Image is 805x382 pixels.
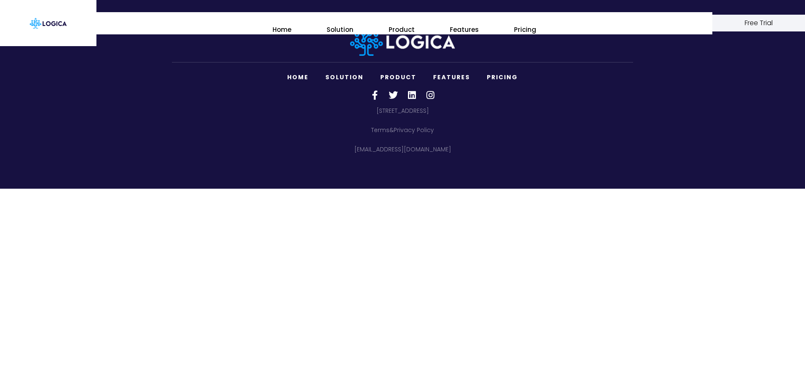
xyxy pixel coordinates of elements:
a: Product [385,25,418,34]
a: Home [269,25,295,34]
a: Product [372,69,425,86]
a: Pricing [511,25,540,34]
a: Free Trial [735,15,783,31]
a: Pricing [478,69,526,86]
a: Features [425,69,478,86]
a: Logica [30,18,67,28]
p: [EMAIL_ADDRESS][DOMAIN_NAME] [172,143,633,156]
a: Home [279,69,317,86]
a: Privacy Policy [394,126,434,134]
span: Free Trial [745,20,773,26]
a: Terms [371,126,390,134]
a: Features [447,25,482,34]
a: Solution [323,25,357,34]
p: & [172,124,633,136]
p: [STREET_ADDRESS] [172,104,633,117]
img: Logica [30,18,67,29]
a: Solution [317,69,372,86]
